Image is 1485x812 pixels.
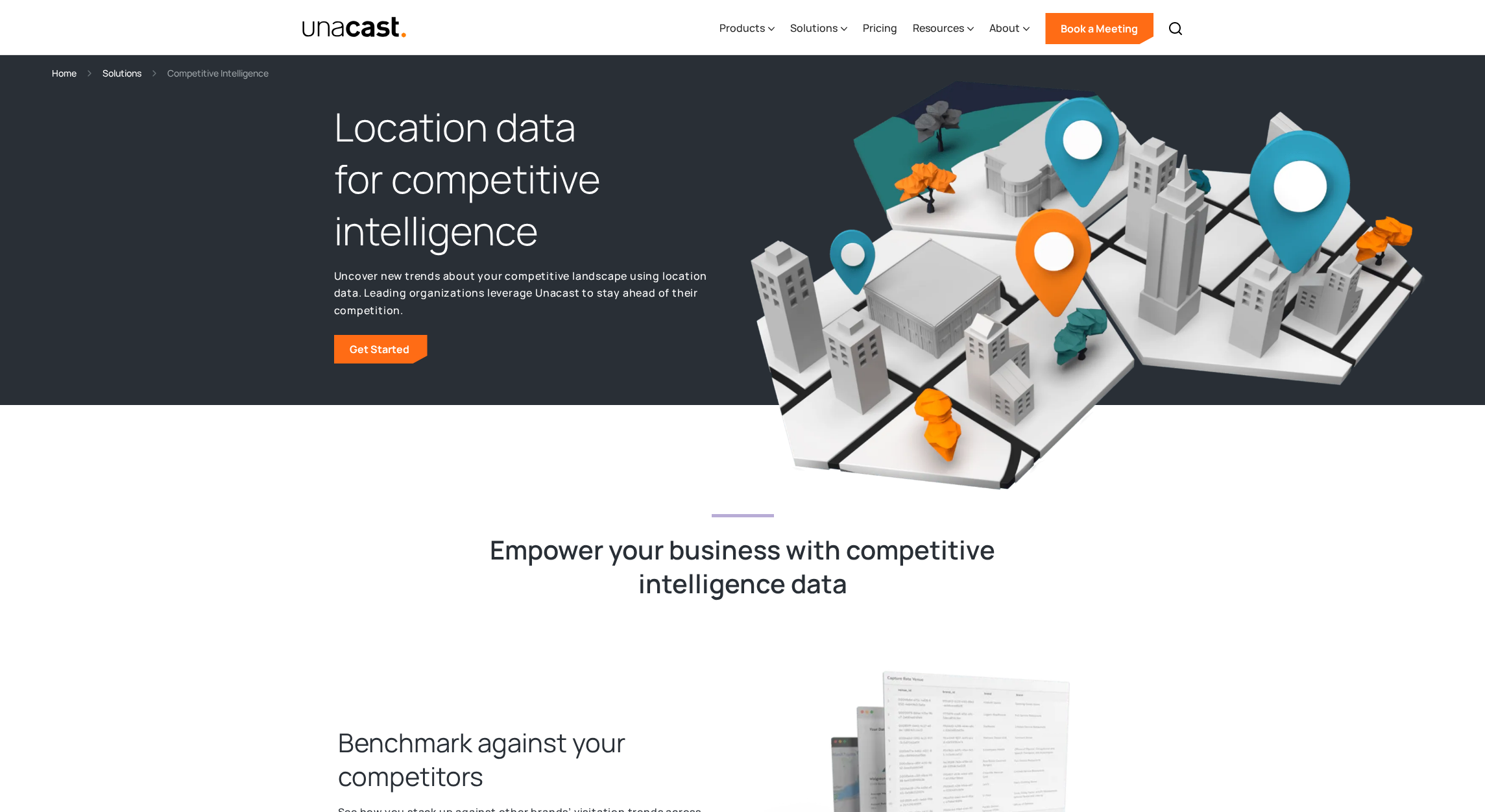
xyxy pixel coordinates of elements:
div: Resources [913,20,964,36]
a: Home [52,66,77,80]
img: Search icon [1168,21,1183,36]
a: Book a Meeting [1045,13,1153,44]
p: Uncover new trends about your competitive landscape using location data. Leading organizations le... [334,267,736,319]
img: Unacast text logo [302,16,407,39]
div: Solutions [790,20,838,36]
a: Get Started [334,335,428,363]
h1: Location data for competitive intelligence [334,101,736,256]
div: About [989,20,1020,36]
a: home [302,16,407,39]
div: About [989,2,1030,55]
div: Products [719,2,775,55]
div: Resources [913,2,974,55]
a: Pricing [863,2,897,55]
div: Products [719,20,765,36]
img: competitive intelligence hero illustration [749,77,1427,494]
h2: Benchmark against your competitors [338,726,727,793]
a: Solutions [103,66,141,80]
div: Competitive Intelligence [167,66,269,80]
div: Solutions [790,2,847,55]
h2: Empower your business with competitive intelligence data [490,533,996,600]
